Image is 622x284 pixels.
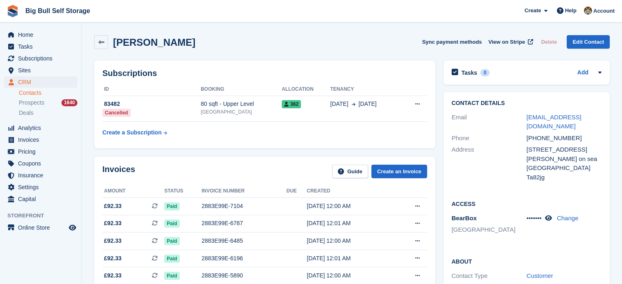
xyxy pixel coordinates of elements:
[567,35,610,49] a: Edit Contact
[102,165,135,178] h2: Invoices
[18,181,67,193] span: Settings
[359,100,377,108] span: [DATE]
[164,219,179,228] span: Paid
[4,122,77,134] a: menu
[19,89,77,97] a: Contacts
[4,158,77,169] a: menu
[282,83,330,96] th: Allocation
[452,134,527,143] div: Phone
[4,65,77,76] a: menu
[104,254,122,263] span: £92.33
[461,69,477,76] h2: Tasks
[422,35,482,49] button: Sync payment methods
[286,185,307,198] th: Due
[61,99,77,106] div: 1640
[557,215,579,221] a: Change
[18,65,67,76] span: Sites
[104,271,122,280] span: £92.33
[102,185,164,198] th: Amount
[164,202,179,210] span: Paid
[452,271,527,281] div: Contact Type
[527,215,542,221] span: •••••••
[527,114,581,130] a: [EMAIL_ADDRESS][DOMAIN_NAME]
[18,158,67,169] span: Coupons
[4,29,77,40] a: menu
[201,185,286,198] th: Invoice number
[489,38,525,46] span: View on Stripe
[307,254,393,263] div: [DATE] 12:01 AM
[4,222,77,233] a: menu
[527,173,602,182] div: Ta82jg
[452,225,527,235] li: [GEOGRAPHIC_DATA]
[201,219,286,228] div: 2883E99E-6787
[282,100,301,108] span: 362
[201,271,286,280] div: 2883E99E-5890
[201,100,282,108] div: 80 sqft - Upper Level
[19,99,44,107] span: Prospects
[307,237,393,245] div: [DATE] 12:00 AM
[577,68,588,78] a: Add
[104,237,122,245] span: £92.33
[164,272,179,280] span: Paid
[164,237,179,245] span: Paid
[164,255,179,263] span: Paid
[113,37,195,48] h2: [PERSON_NAME]
[201,254,286,263] div: 2883E99E-6196
[164,185,201,198] th: Status
[201,83,282,96] th: Booking
[102,109,131,117] div: Cancelled
[527,163,602,173] div: [GEOGRAPHIC_DATA]
[19,98,77,107] a: Prospects 1640
[102,128,162,137] div: Create a Subscription
[330,83,401,96] th: Tenancy
[4,41,77,52] a: menu
[18,134,67,145] span: Invoices
[18,122,67,134] span: Analytics
[102,69,427,78] h2: Subscriptions
[18,29,67,40] span: Home
[307,202,393,210] div: [DATE] 12:00 AM
[593,7,615,15] span: Account
[7,5,19,17] img: stora-icon-8386f47178a22dfd0bd8f6a31ec36ba5ce8667c1dd55bd0f319d3a0aa187defe.svg
[18,146,67,157] span: Pricing
[584,7,592,15] img: Mike Llewellen Palmer
[102,83,201,96] th: ID
[102,100,201,108] div: 83482
[527,145,602,154] div: [STREET_ADDRESS]
[527,134,602,143] div: [PHONE_NUMBER]
[480,69,490,76] div: 0
[18,170,67,181] span: Insurance
[538,35,560,49] button: Delete
[18,76,67,88] span: CRM
[4,193,77,205] a: menu
[4,53,77,64] a: menu
[307,219,393,228] div: [DATE] 12:01 AM
[201,202,286,210] div: 2883E99E-7104
[4,134,77,145] a: menu
[371,165,427,178] a: Create an Invoice
[452,113,527,131] div: Email
[4,146,77,157] a: menu
[7,212,81,220] span: Storefront
[201,237,286,245] div: 2883E99E-6485
[22,4,93,18] a: Big Bull Self Storage
[104,202,122,210] span: £92.33
[18,222,67,233] span: Online Store
[4,76,77,88] a: menu
[527,154,602,164] div: [PERSON_NAME] on sea
[18,53,67,64] span: Subscriptions
[19,109,34,117] span: Deals
[452,145,527,182] div: Address
[452,257,602,265] h2: About
[4,170,77,181] a: menu
[201,108,282,116] div: [GEOGRAPHIC_DATA]
[307,185,393,198] th: Created
[452,215,477,221] span: BearBox
[565,7,577,15] span: Help
[19,109,77,117] a: Deals
[452,100,602,107] h2: Contact Details
[527,272,553,279] a: Customer
[18,41,67,52] span: Tasks
[68,223,77,233] a: Preview store
[330,100,348,108] span: [DATE]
